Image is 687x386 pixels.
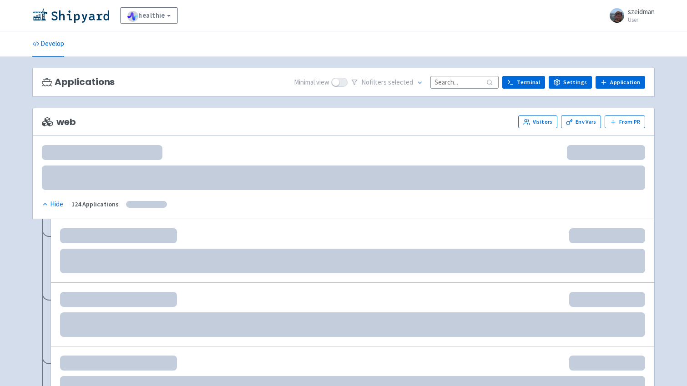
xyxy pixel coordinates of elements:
[42,199,63,210] div: Hide
[605,115,645,128] button: From PR
[32,31,64,57] a: Develop
[628,17,655,23] small: User
[42,117,76,127] span: web
[502,76,545,89] a: Terminal
[561,115,601,128] a: Env Vars
[361,77,413,88] span: No filter s
[294,77,329,88] span: Minimal view
[71,199,119,210] div: 124 Applications
[42,199,64,210] button: Hide
[120,7,178,24] a: healthie
[604,8,655,23] a: szeidman User
[388,78,413,86] span: selected
[430,76,499,88] input: Search...
[549,76,592,89] a: Settings
[596,76,645,89] a: Application
[518,115,557,128] a: Visitors
[42,77,115,87] h3: Applications
[32,8,109,23] img: Shipyard logo
[628,7,655,16] span: szeidman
